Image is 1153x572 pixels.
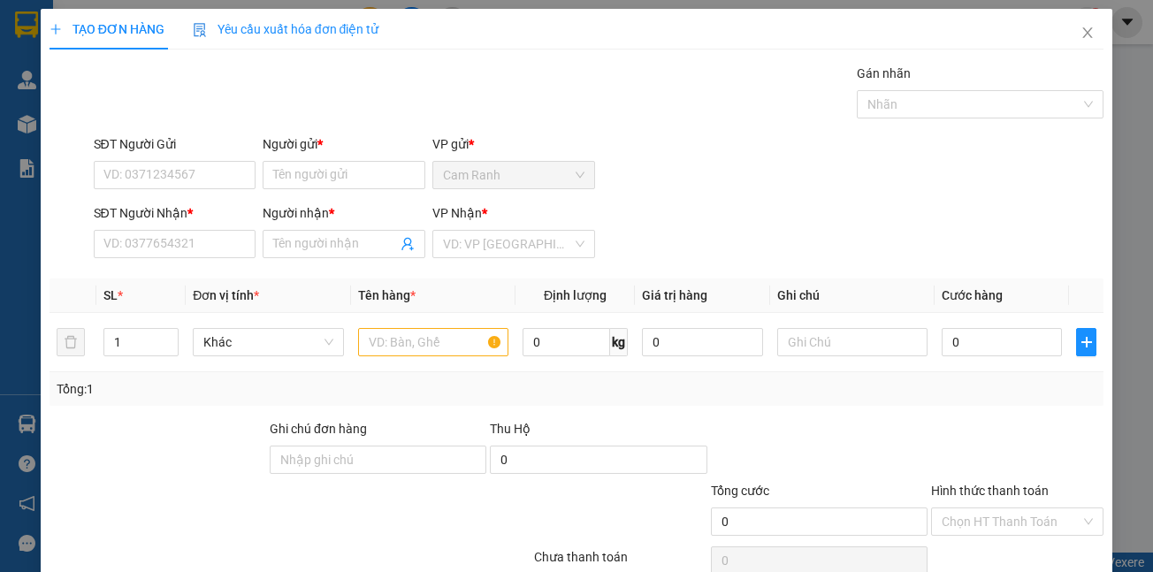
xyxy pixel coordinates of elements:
div: SĐT Người Gửi [94,134,256,154]
span: VP Nhận [432,206,482,220]
th: Ghi chú [770,278,935,313]
span: plus [50,23,62,35]
label: Hình thức thanh toán [931,484,1049,498]
span: Tổng cước [711,484,769,498]
div: SĐT Người Nhận [94,203,256,223]
img: icon [193,23,207,37]
span: kg [610,328,628,356]
input: Ghi chú đơn hàng [270,446,486,474]
span: Cam Ranh [443,162,584,188]
span: close [1080,26,1095,40]
label: Ghi chú đơn hàng [270,422,367,436]
label: Gán nhãn [857,66,911,80]
span: plus [1077,335,1096,349]
button: plus [1076,328,1096,356]
span: SL [103,288,118,302]
button: delete [57,328,85,356]
div: Người nhận [263,203,425,223]
input: Ghi Chú [777,328,928,356]
button: Close [1063,9,1112,58]
div: VP gửi [432,134,595,154]
div: Người gửi [263,134,425,154]
span: Cước hàng [942,288,1003,302]
input: 0 [642,328,762,356]
span: Yêu cầu xuất hóa đơn điện tử [193,22,379,36]
span: TẠO ĐƠN HÀNG [50,22,164,36]
span: Định lượng [544,288,607,302]
span: Giá trị hàng [642,288,707,302]
input: VD: Bàn, Ghế [358,328,508,356]
span: Đơn vị tính [193,288,259,302]
span: Khác [203,329,332,355]
span: Tên hàng [358,288,416,302]
span: Thu Hộ [490,422,531,436]
span: user-add [401,237,415,251]
div: Tổng: 1 [57,379,447,399]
